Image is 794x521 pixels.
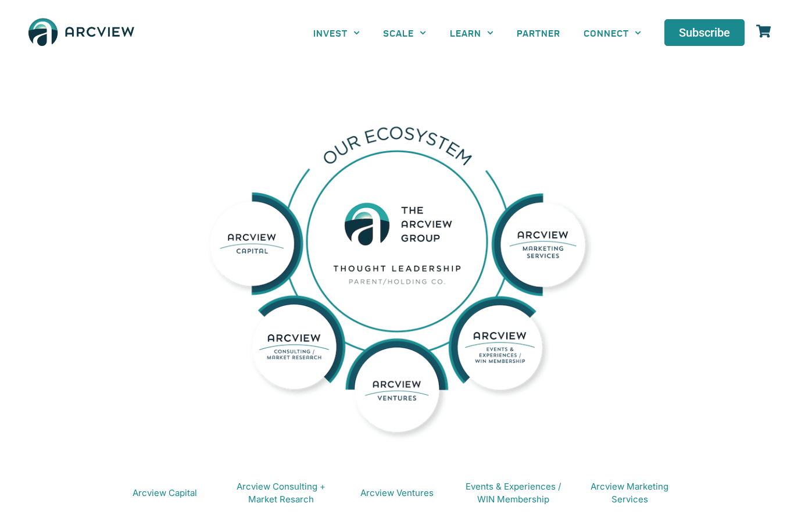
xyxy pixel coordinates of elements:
[360,487,434,498] a: Arcview Ventures
[438,20,505,46] a: LEARN
[371,20,438,46] a: SCALE
[237,481,326,505] a: Arcview Consulting + Market Resarch
[133,487,197,498] a: Arcview Capital
[505,20,572,46] a: PARTNER
[679,27,730,38] span: Subscribe
[572,20,653,46] a: CONNECT
[466,481,561,505] a: Events & Experiences / WIN Membership
[664,19,745,46] a: Subscribe
[591,481,668,505] a: Arcview Marketing Services
[23,12,140,54] img: The Arcview Group
[302,20,371,46] a: INVEST
[302,20,653,46] nav: Menu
